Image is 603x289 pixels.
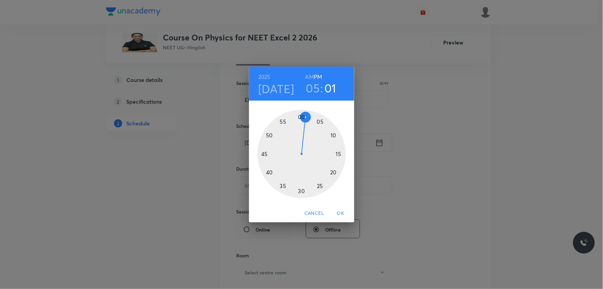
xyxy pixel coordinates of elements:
[320,81,323,95] h3: :
[325,81,337,95] button: 01
[333,209,349,218] span: OK
[258,72,270,82] button: 2025
[302,207,327,220] button: Cancel
[258,82,294,96] button: [DATE]
[330,207,352,220] button: OK
[314,72,322,82] button: PM
[305,72,314,82] button: AM
[304,209,324,218] span: Cancel
[306,81,320,95] button: 05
